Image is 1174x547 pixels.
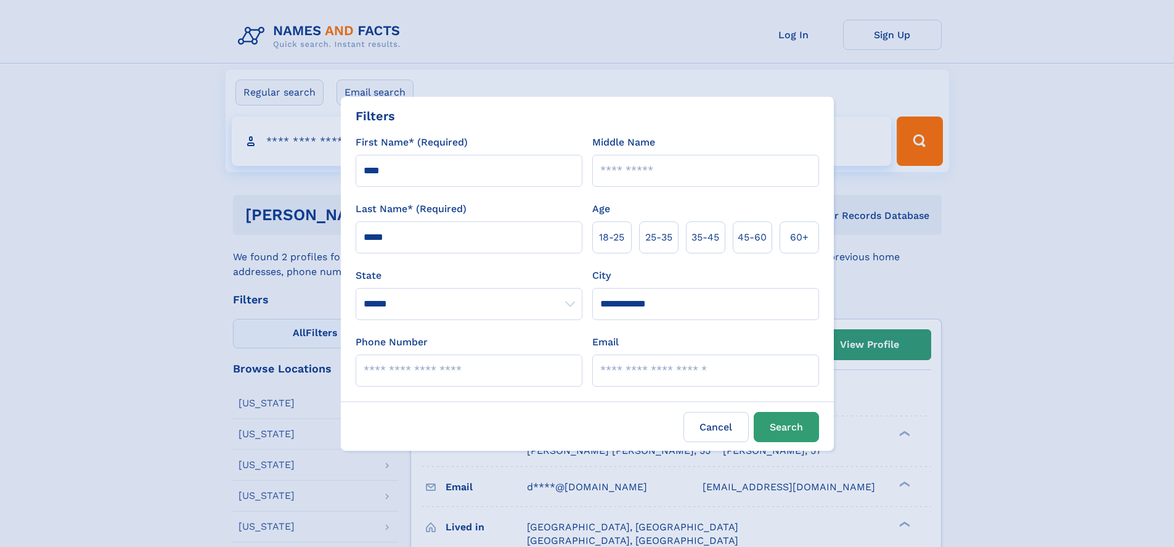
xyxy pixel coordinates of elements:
[645,230,672,245] span: 25‑35
[683,412,749,442] label: Cancel
[356,202,467,216] label: Last Name* (Required)
[592,135,655,150] label: Middle Name
[738,230,767,245] span: 45‑60
[592,202,610,216] label: Age
[599,230,624,245] span: 18‑25
[356,335,428,350] label: Phone Number
[691,230,719,245] span: 35‑45
[356,107,395,125] div: Filters
[592,335,619,350] label: Email
[356,135,468,150] label: First Name* (Required)
[790,230,809,245] span: 60+
[754,412,819,442] button: Search
[592,268,611,283] label: City
[356,268,582,283] label: State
